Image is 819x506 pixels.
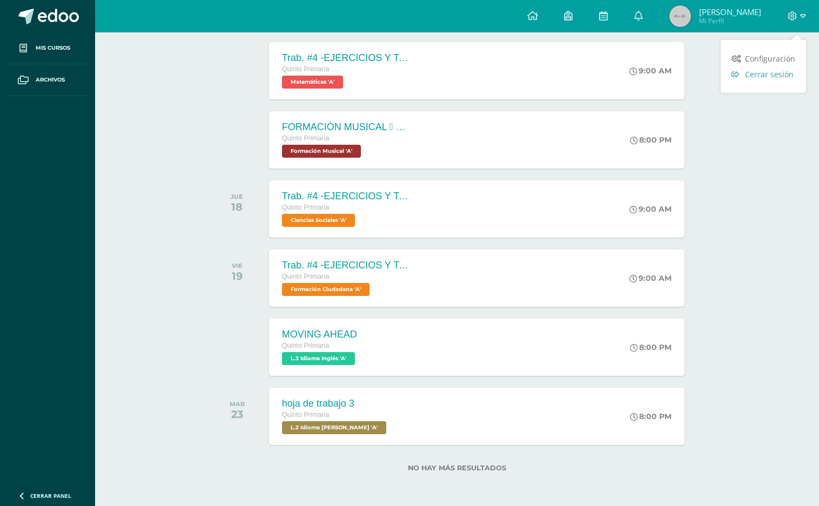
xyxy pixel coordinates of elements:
span: Quinto Primaria [282,411,330,419]
span: Formación Ciudadana 'A' [282,283,370,296]
a: Archivos [9,64,86,96]
div: 8:00 PM [630,411,672,421]
span: Quinto Primaria [282,65,330,73]
span: L.2 Idioma Maya Kaqchikel 'A' [282,421,386,434]
span: Quinto Primaria [282,273,330,280]
div: 9:00 AM [629,273,672,283]
div: 23 [230,408,245,421]
label: No hay más resultados [213,464,702,472]
div: Trab. #4 -EJERCICIOS Y TAREAS [282,191,412,202]
span: Archivos [36,76,65,84]
div: 9:00 AM [629,66,672,76]
div: VIE [232,262,243,269]
div: 8:00 PM [630,342,672,352]
span: Quinto Primaria [282,204,330,211]
span: Quinto Primaria [282,134,330,142]
span: L.3 Idioma Inglés 'A' [282,352,355,365]
span: Ciencias Sociales 'A' [282,214,355,227]
div: Trab. #4 -EJERCICIOS Y TAREAS [282,52,412,64]
span: Cerrar panel [30,492,71,500]
div: FORMACIÓN MUSICAL  SILENCIOS MUSICALES [282,122,412,133]
span: [PERSON_NAME] [699,6,761,17]
span: Quinto Primaria [282,342,330,349]
div: JUE [231,193,243,200]
a: Mis cursos [9,32,86,64]
div: 9:00 AM [629,204,672,214]
a: Configuración [721,51,806,66]
span: Formación Musical 'A' [282,145,361,158]
div: Trab. #4 -EJERCICIOS Y TAREAS [282,260,412,271]
span: Mi Perfil [699,16,761,25]
a: Cerrar sesión [721,66,806,82]
div: MOVING AHEAD [282,329,358,340]
span: Configuración [745,53,795,64]
div: 8:00 PM [630,135,672,145]
span: Cerrar sesión [745,69,794,79]
span: Matemáticas 'A' [282,76,343,89]
span: Mis cursos [36,44,70,52]
img: 45x45 [669,5,691,27]
div: MAR [230,400,245,408]
div: 18 [231,200,243,213]
div: hoja de trabajo 3 [282,398,389,409]
div: 19 [232,269,243,282]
